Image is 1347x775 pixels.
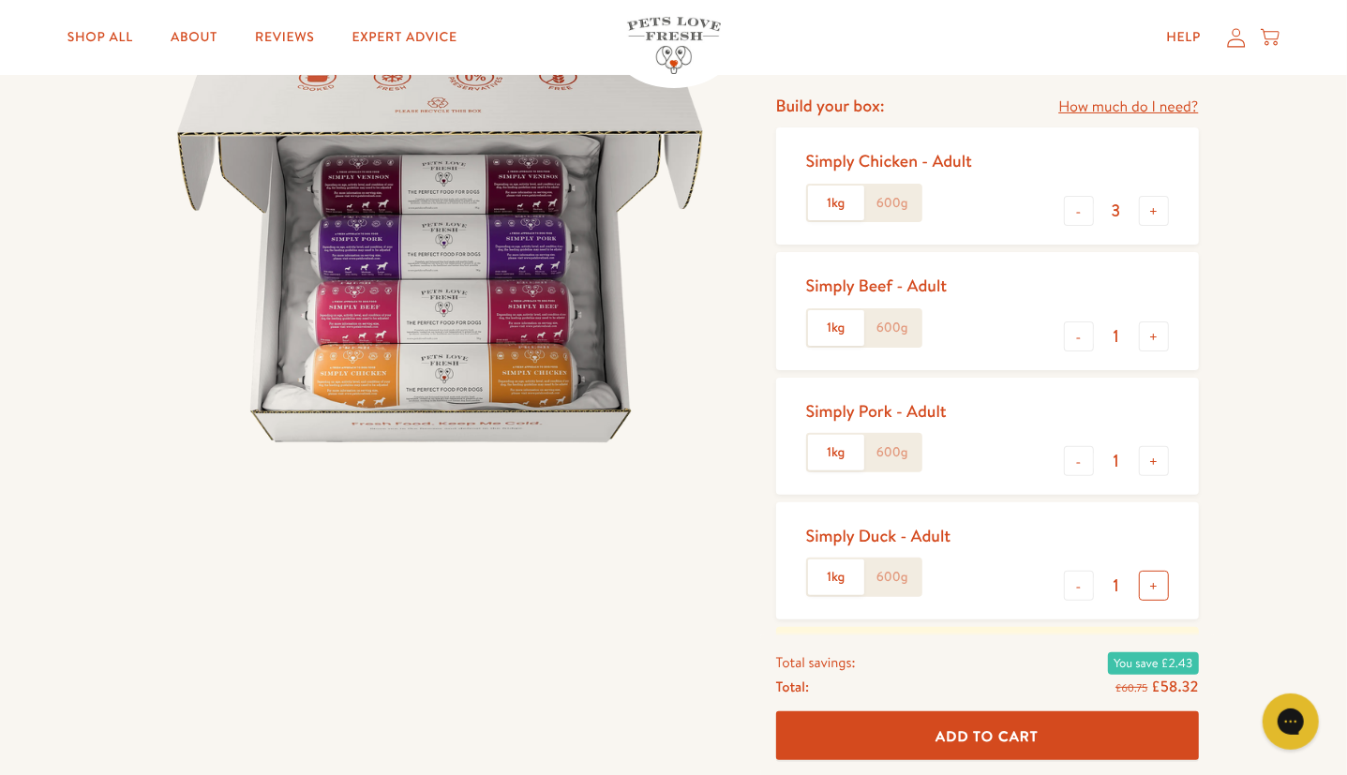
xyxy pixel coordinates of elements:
button: Add To Cart [776,711,1199,761]
label: 600g [864,559,920,595]
div: Simply Pork - Adult [806,400,947,422]
a: How much do I need? [1058,95,1198,120]
img: Pets Love Fresh [627,17,721,74]
label: 1kg [808,310,864,346]
label: 1kg [808,435,864,470]
button: + [1139,321,1169,351]
div: You've saved 4%, Add more to get 10% off [776,627,1199,664]
a: Expert Advice [337,19,472,56]
span: Total: [776,674,809,698]
span: Add To Cart [935,725,1039,745]
div: Simply Duck - Adult [806,525,951,546]
a: About [156,19,232,56]
button: - [1064,321,1094,351]
a: Help [1151,19,1216,56]
button: - [1064,196,1094,226]
label: 600g [864,310,920,346]
div: Simply Chicken - Adult [806,150,972,171]
button: + [1139,196,1169,226]
label: 1kg [808,186,864,221]
div: Simply Beef - Adult [806,275,948,296]
span: Total savings: [776,649,856,674]
iframe: Gorgias live chat messenger [1253,687,1328,756]
button: - [1064,571,1094,601]
label: 1kg [808,559,864,595]
button: - [1064,446,1094,476]
button: + [1139,571,1169,601]
s: £60.75 [1115,679,1147,694]
label: 600g [864,186,920,221]
a: Shop All [52,19,148,56]
label: 600g [864,435,920,470]
a: Reviews [240,19,329,56]
span: £58.32 [1151,676,1198,696]
button: + [1139,446,1169,476]
span: You save £2.43 [1108,651,1198,674]
h4: Build your box: [776,95,885,116]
